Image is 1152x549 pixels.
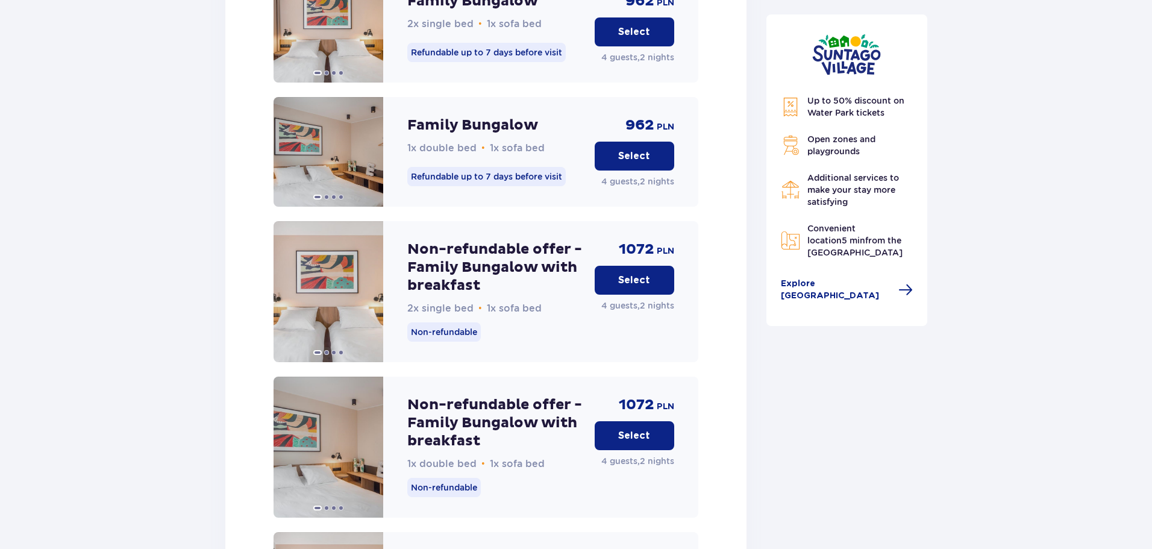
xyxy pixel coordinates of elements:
span: • [478,303,482,315]
p: Refundable up to 7 days before visit [407,167,566,186]
span: PLN [657,401,674,413]
img: Family Bungalow [274,97,383,207]
span: • [481,458,485,470]
p: 4 guests , 2 nights [601,175,674,187]
p: Refundable up to 7 days before visit [407,43,566,62]
span: Up to 50% discount on Water Park tickets [807,96,904,118]
p: 4 guests , 2 nights [601,455,674,467]
p: Non-refundable [407,478,481,497]
span: 1x sofa bed [490,142,545,154]
span: 1x sofa bed [490,458,545,469]
a: Explore [GEOGRAPHIC_DATA] [781,278,913,302]
button: Select [595,17,674,46]
span: 1x sofa bed [487,18,542,30]
p: Select [618,429,650,442]
p: Select [618,149,650,163]
p: Non-refundable offer - Family Bungalow with breakfast [407,396,585,450]
p: Family Bungalow [407,116,538,134]
img: Discount Icon [781,97,800,117]
p: Non-refundable [407,322,481,342]
span: • [478,18,482,30]
p: Select [618,274,650,287]
img: Suntago Village [812,34,881,75]
span: PLN [657,245,674,257]
span: 1x sofa bed [487,303,542,314]
button: Select [595,142,674,171]
span: 1072 [619,240,654,259]
p: 4 guests , 2 nights [601,300,674,312]
img: Restaurant Icon [781,180,800,199]
span: 5 min [842,236,865,245]
img: Grill Icon [781,136,800,155]
span: 2x single bed [407,18,474,30]
button: Select [595,421,674,450]
img: Map Icon [781,231,800,250]
span: PLN [657,121,674,133]
button: Select [595,266,674,295]
p: 4 guests , 2 nights [601,51,674,63]
span: Additional services to make your stay more satisfying [807,173,899,207]
span: 2x single bed [407,303,474,314]
span: Explore [GEOGRAPHIC_DATA] [781,278,892,302]
span: 1x double bed [407,142,477,154]
span: 1072 [619,396,654,414]
span: 962 [625,116,654,134]
span: • [481,142,485,154]
span: Convenient location from the [GEOGRAPHIC_DATA] [807,224,903,257]
span: Open zones and playgrounds [807,134,875,156]
span: 1x double bed [407,458,477,469]
img: Non-refundable offer - Family Bungalow with breakfast [274,377,383,518]
p: Non-refundable offer - Family Bungalow with breakfast [407,240,585,295]
img: Non-refundable offer - Family Bungalow with breakfast [274,221,383,362]
p: Select [618,25,650,39]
